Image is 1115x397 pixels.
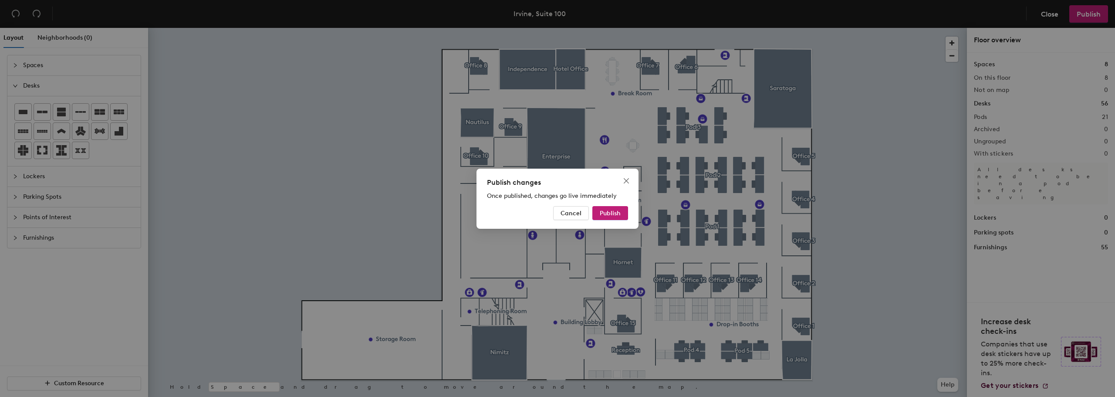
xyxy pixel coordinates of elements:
button: Close [619,174,633,188]
span: Cancel [561,209,581,217]
span: close [623,177,630,184]
span: Close [619,177,633,184]
div: Publish changes [487,177,628,188]
span: Once published, changes go live immediately [487,192,617,200]
button: Cancel [553,206,589,220]
span: Publish [600,209,621,217]
button: Publish [592,206,628,220]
